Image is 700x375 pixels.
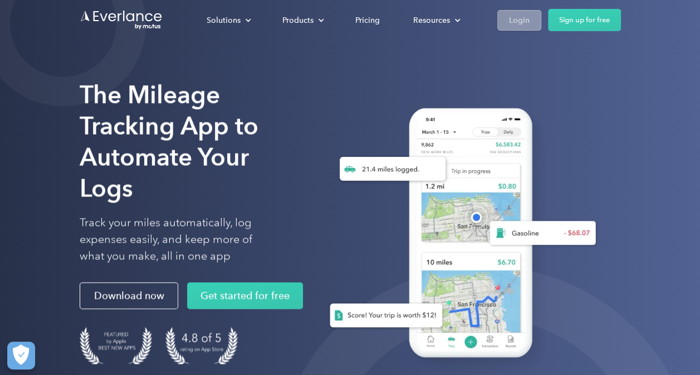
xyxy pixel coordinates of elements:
[195,11,260,30] div: Solutions
[312,97,605,374] img: Everlance, mileage tracker app, expense tracking app
[80,327,152,364] img: Badge for Featured by Apple Best New Apps
[80,283,178,309] a: Download now
[80,215,278,265] p: Track your miles automatically, log expenses easily, and keep more of what you make, all in one app
[282,13,314,27] div: Products
[355,13,380,27] div: Pricing
[413,13,450,27] div: Resources
[80,9,163,31] a: Go to homepage
[207,13,241,27] div: Solutions
[548,9,621,31] a: Sign up for free
[402,11,469,30] div: Resources
[165,327,238,364] img: 4.9 out of 5 stars on the app store
[80,80,258,203] strong: The Mileage Tracking App to Automate Your Logs
[497,10,541,31] a: Login
[187,283,303,309] a: Get started for free
[509,13,530,27] div: Login
[344,11,391,30] a: Pricing
[271,11,333,30] div: Products
[7,342,35,369] button: Cookies Settings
